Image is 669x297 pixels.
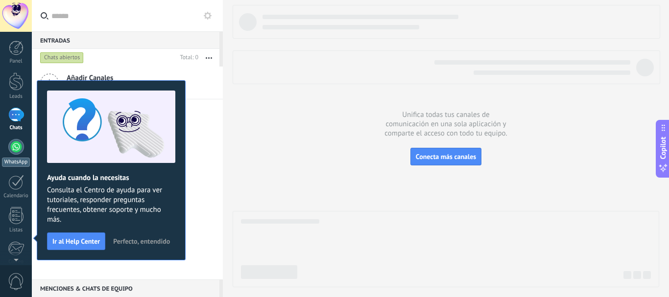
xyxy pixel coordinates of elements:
div: Listas [2,227,30,233]
div: Menciones & Chats de equipo [32,279,219,297]
button: Ir al Help Center [47,232,105,250]
span: Añadir Canales [67,73,185,83]
div: Total: 0 [176,53,198,63]
h2: Ayuda cuando la necesitas [47,173,175,183]
div: Chats [2,125,30,131]
button: Conecta más canales [410,148,481,165]
button: Perfecto, entendido [109,234,174,249]
span: Conecta más canales [416,152,476,161]
div: Chats abiertos [40,52,84,64]
span: Perfecto, entendido [113,238,170,245]
div: Leads [2,93,30,100]
div: Panel [2,58,30,65]
div: Calendario [2,193,30,199]
span: Consulta el Centro de ayuda para ver tutoriales, responder preguntas frecuentes, obtener soporte ... [47,185,175,225]
div: WhatsApp [2,158,30,167]
span: Ir al Help Center [52,238,100,245]
div: Entradas [32,31,219,49]
span: Copilot [658,137,668,159]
